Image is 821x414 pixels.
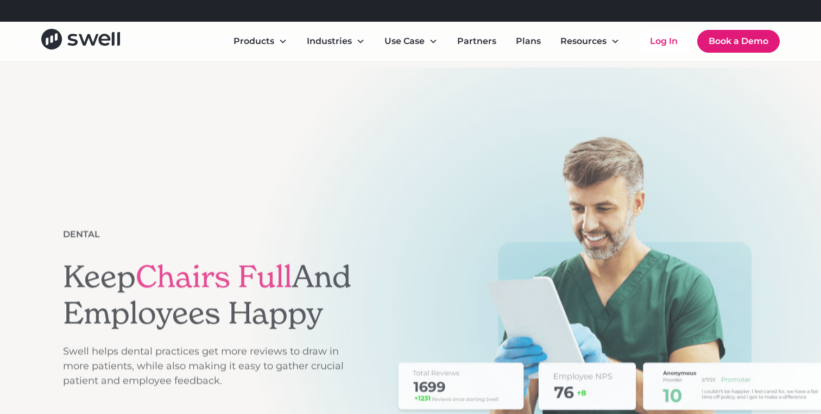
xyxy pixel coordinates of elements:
a: Partners [449,30,505,52]
p: Swell helps dental practices get more reviews to draw in more patients, while also making it easy... [63,344,355,388]
h1: Keep And Employees Happy [63,258,355,331]
a: home [41,29,120,53]
a: Plans [507,30,550,52]
a: Book a Demo [697,30,780,53]
div: Industries [298,30,374,52]
span: Chairs Full [136,257,292,296]
div: Use Case [376,30,446,52]
div: Dental [63,228,100,241]
a: Learn More [428,5,477,16]
div: Resources [552,30,628,52]
div: Products [225,30,296,52]
div: Products [233,35,274,48]
div: Industries [307,35,352,48]
div: Resources [560,35,607,48]
div: Use Case [384,35,425,48]
div: Refer a clinic, get $300! [327,4,477,17]
a: Log In [639,30,689,52]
